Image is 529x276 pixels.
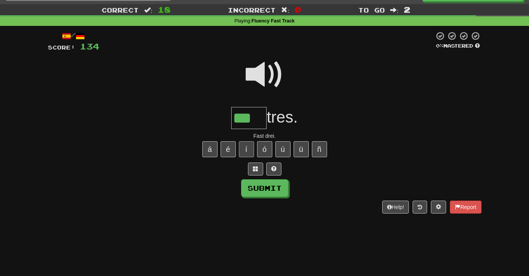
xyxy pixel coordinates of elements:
[436,43,443,49] span: 0 %
[295,5,301,14] span: 0
[228,6,276,14] span: Incorrect
[266,163,281,175] button: Single letter hint - you only get 1 per sentence and score half the points! alt+h
[390,7,399,13] span: :
[158,5,171,14] span: 18
[251,18,294,24] strong: Fluency Fast Track
[434,43,481,49] div: Mastered
[312,141,327,157] button: ñ
[267,108,298,126] span: tres.
[281,7,289,13] span: :
[450,201,481,214] button: Report
[241,179,288,197] button: Submit
[275,141,291,157] button: ú
[239,141,254,157] button: í
[404,5,410,14] span: 2
[48,31,99,41] div: /
[248,163,263,175] button: Switch sentence to multiple choice alt+p
[257,141,272,157] button: ó
[413,201,427,214] button: Round history (alt+y)
[358,6,385,14] span: To go
[48,132,481,140] div: Fast drei.
[144,7,153,13] span: :
[102,6,139,14] span: Correct
[221,141,236,157] button: é
[382,201,409,214] button: Help!
[294,141,309,157] button: ü
[202,141,218,157] button: á
[48,44,75,51] span: Score:
[80,41,99,51] span: 134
